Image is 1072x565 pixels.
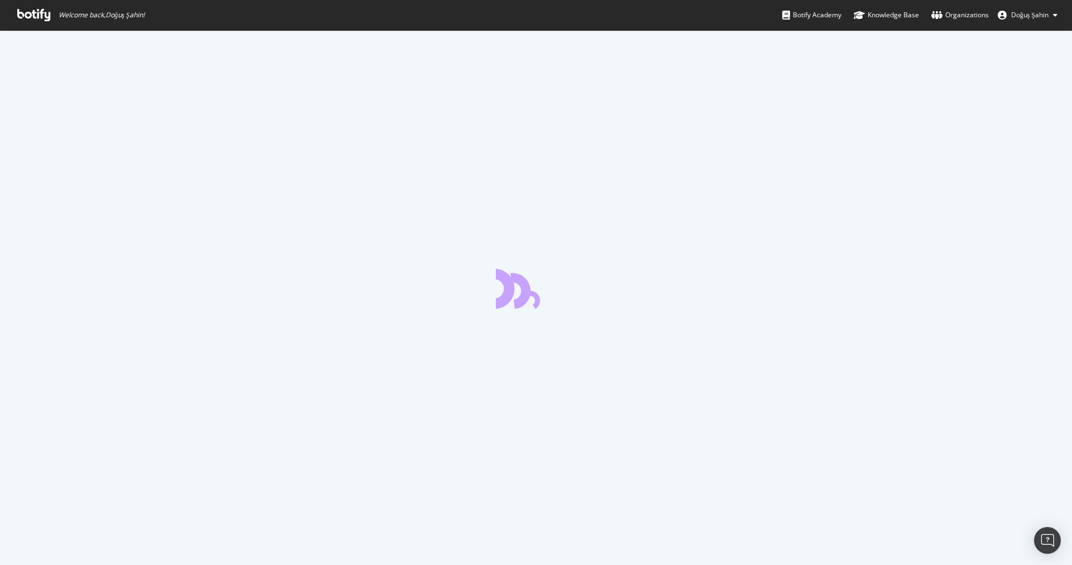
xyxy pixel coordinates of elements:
[931,9,989,21] div: Organizations
[782,9,841,21] div: Botify Academy
[1034,527,1061,554] div: Open Intercom Messenger
[989,6,1066,24] button: Doğuş Şahin
[1011,10,1049,20] span: Doğuş Şahin
[854,9,919,21] div: Knowledge Base
[496,269,576,309] div: animation
[59,11,145,20] span: Welcome back, Doğuş Şahin !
